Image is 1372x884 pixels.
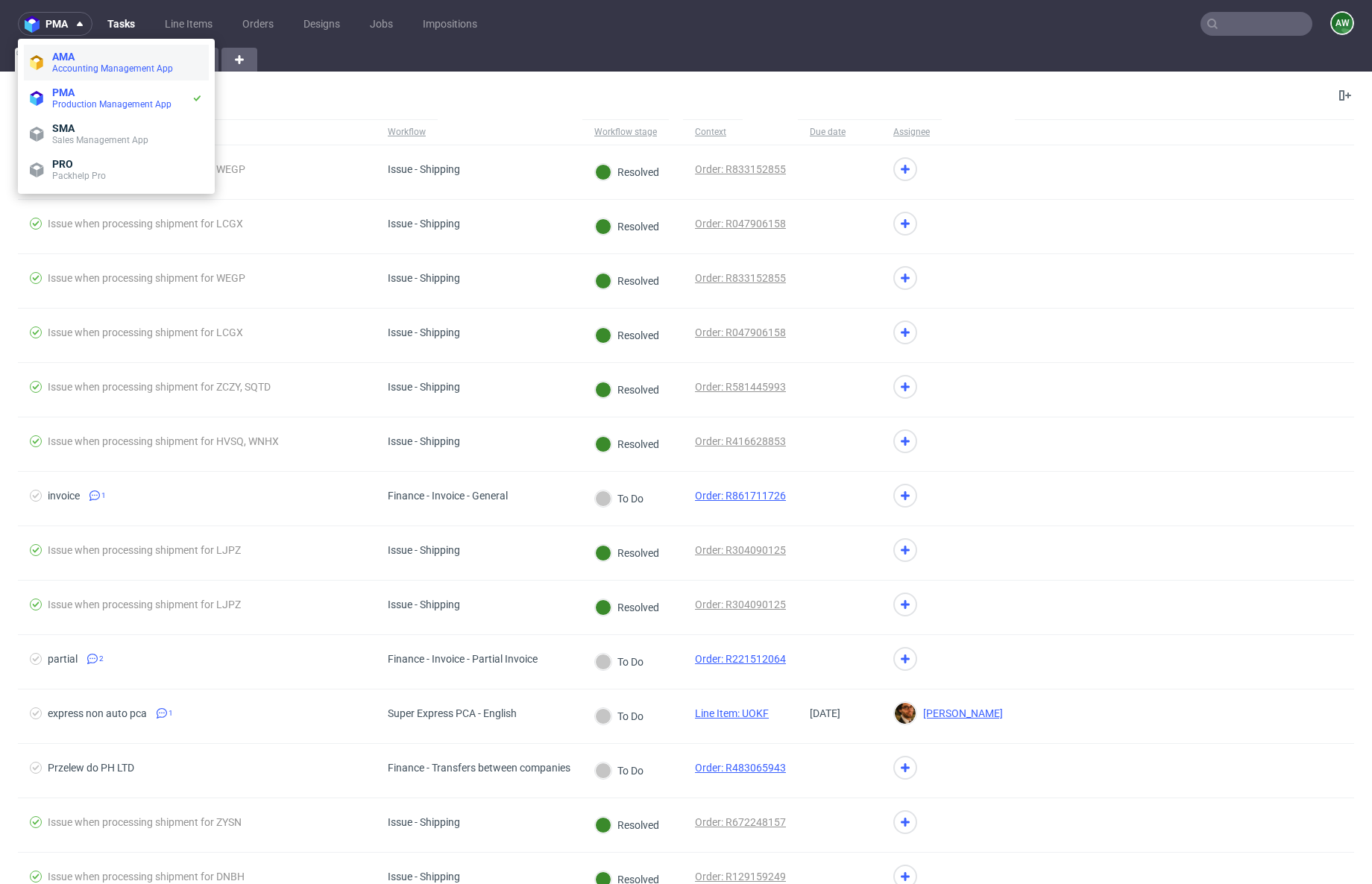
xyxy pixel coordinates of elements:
a: Impositions [414,12,486,36]
span: PMA [52,86,75,98]
img: Matteo Corsico [895,703,916,724]
a: Line Items [156,12,221,36]
a: Order: R672248157 [695,816,786,828]
a: Order: R581445993 [695,381,786,393]
a: Order: R221512064 [695,653,786,665]
a: PROPackhelp Pro [24,152,209,188]
div: Issue when processing shipment for ZCZY, SQTD [48,381,271,393]
a: Designs [295,12,349,36]
a: Line Item: UOKF [695,707,769,719]
span: pma [45,19,68,29]
span: [PERSON_NAME] [917,707,1003,719]
div: Workflow stage [594,126,657,138]
div: partial [48,653,78,665]
a: Jobs [361,12,402,36]
a: AMAAccounting Management App [24,45,209,80]
div: Assignee [893,126,930,138]
span: 1 [169,707,173,719]
div: Issue - Shipping [388,599,460,610]
div: Issue when processing shipment for LCGX [48,326,243,338]
div: To Do [595,763,643,779]
a: All [15,48,57,72]
div: Resolved [595,817,659,833]
div: Context [695,126,731,138]
a: Tasks [98,12,144,36]
a: Order: R129159249 [695,871,786,883]
div: Workflow [388,126,426,138]
span: Production Management App [52,99,171,110]
a: Order: R304090125 [695,599,786,610]
div: Issue - Shipping [388,871,460,883]
div: To Do [595,490,643,507]
div: To Do [595,708,643,724]
span: 1 [101,490,106,502]
div: Resolved [595,327,659,344]
a: Order: R047906158 [695,326,786,338]
span: AMA [52,51,75,63]
figcaption: AW [1332,13,1353,34]
span: PRO [52,158,73,170]
div: Resolved [595,382,659,398]
div: Resolved [595,545,659,561]
a: Order: R833152855 [695,163,786,175]
div: Issue - Shipping [388,381,460,393]
div: Issue - Shipping [388,163,460,175]
a: Order: R483065943 [695,762,786,774]
span: [DATE] [810,707,840,719]
a: SMASales Management App [24,116,209,152]
div: Resolved [595,218,659,235]
div: Super Express PCA - English [388,707,517,719]
a: Orders [233,12,283,36]
span: SMA [52,122,75,134]
div: To Do [595,654,643,670]
img: logo [25,16,45,33]
div: Issue - Shipping [388,272,460,284]
div: Issue when processing shipment for WEGP [48,272,245,284]
span: Packhelp Pro [52,171,106,181]
a: Order: R304090125 [695,544,786,556]
div: Issue - Shipping [388,816,460,828]
div: Issue - Shipping [388,544,460,556]
div: Issue when processing shipment for LJPZ [48,544,241,556]
span: Due date [810,126,869,139]
div: Resolved [595,599,659,616]
div: Przelew do PH LTD [48,762,134,774]
div: Resolved [595,164,659,180]
span: Sales Management App [52,135,148,145]
div: Issue - Shipping [388,326,460,338]
div: Issue when processing shipment for ZYSN [48,816,242,828]
div: Issue - Shipping [388,218,460,230]
a: Order: R833152855 [695,272,786,284]
div: Resolved [595,273,659,289]
a: Order: R416628853 [695,435,786,447]
div: express non auto pca [48,707,147,719]
div: Issue when processing shipment for LCGX [48,218,243,230]
div: Finance - Transfers between companies [388,762,570,774]
div: Finance - Invoice - Partial Invoice [388,653,538,665]
a: Order: R861711726 [695,490,786,502]
button: pma [18,12,92,36]
a: Order: R047906158 [695,218,786,230]
div: invoice [48,490,80,502]
div: Issue when processing shipment for LJPZ [48,599,241,610]
span: 2 [99,653,104,665]
div: Issue when processing shipment for HVSQ, WNHX [48,435,279,447]
div: Issue when processing shipment for DNBH [48,871,245,883]
span: Accounting Management App [52,63,173,74]
div: Finance - Invoice - General [388,490,508,502]
div: Resolved [595,436,659,452]
div: Issue - Shipping [388,435,460,447]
